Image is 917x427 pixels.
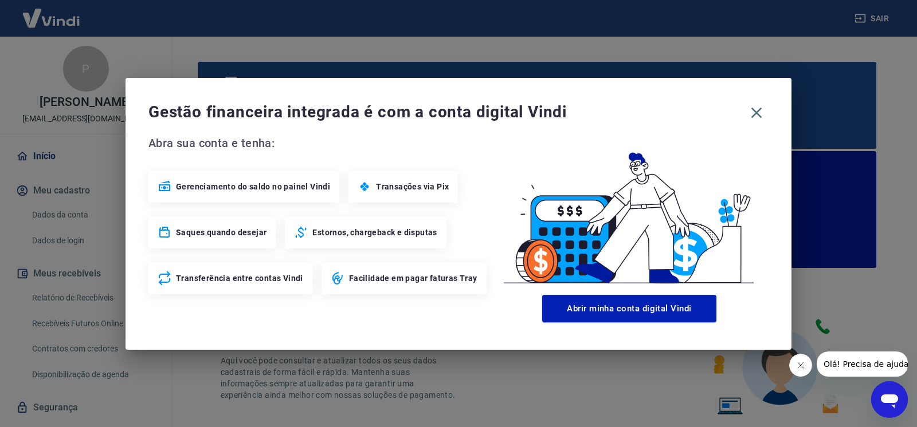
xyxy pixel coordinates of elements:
button: Abrir minha conta digital Vindi [542,295,716,322]
span: Saques quando desejar [176,227,267,238]
span: Gerenciamento do saldo no painel Vindi [176,181,330,192]
span: Olá! Precisa de ajuda? [7,8,96,17]
span: Abra sua conta e tenha: [148,134,490,152]
span: Facilidade em pagar faturas Tray [349,272,477,284]
span: Transações via Pix [376,181,449,192]
iframe: Botão para abrir a janela de mensagens [871,381,908,418]
span: Transferência entre contas Vindi [176,272,303,284]
img: Good Billing [490,134,769,290]
span: Gestão financeira integrada é com a conta digital Vindi [148,101,744,124]
iframe: Fechar mensagem [789,354,812,377]
span: Estornos, chargeback e disputas [312,227,437,238]
iframe: Mensagem da empresa [817,351,908,377]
